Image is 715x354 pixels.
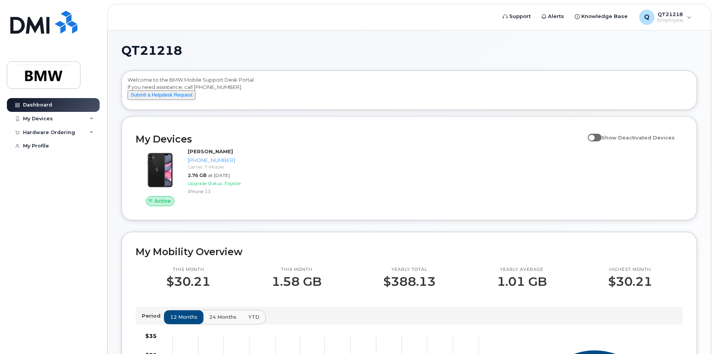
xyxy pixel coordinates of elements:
span: 24 months [209,313,236,321]
span: Upgrade Status: [188,180,223,186]
a: Submit a Helpdesk Request [128,92,195,98]
div: Carrier: T-Mobile [188,164,262,170]
tspan: $35 [145,333,157,339]
div: iPhone 11 [188,188,262,195]
p: Yearly average [497,267,547,273]
p: $388.13 [383,275,436,288]
p: Yearly total [383,267,436,273]
span: at [DATE] [208,172,230,178]
div: [PHONE_NUMBER] [188,157,262,164]
span: Show Deactivated Devices [602,134,675,141]
img: iPhone_11.jpg [142,152,179,188]
p: This month [166,267,210,273]
span: YTD [248,313,259,321]
p: 1.58 GB [272,275,321,288]
p: Period [142,312,164,320]
input: Show Deactivated Devices [588,130,594,136]
button: Submit a Helpdesk Request [128,90,195,100]
p: Highest month [608,267,652,273]
span: QT21218 [121,45,182,56]
div: Welcome to the BMW Mobile Support Desk Portal If you need assistance, call [PHONE_NUMBER]. [128,76,691,107]
span: 2.76 GB [188,172,207,178]
h2: My Mobility Overview [136,246,683,257]
strong: [PERSON_NAME] [188,148,233,154]
h2: My Devices [136,133,584,145]
a: Active[PERSON_NAME][PHONE_NUMBER]Carrier: T-Mobile2.76 GBat [DATE]Upgrade Status:EligibleiPhone 11 [136,148,266,206]
p: $30.21 [608,275,652,288]
span: Active [154,197,171,205]
p: This month [272,267,321,273]
p: $30.21 [166,275,210,288]
p: 1.01 GB [497,275,547,288]
span: Eligible [225,180,241,186]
